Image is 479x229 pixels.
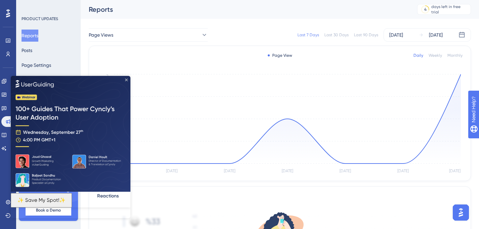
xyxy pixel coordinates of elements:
[166,169,177,173] tspan: [DATE]
[89,5,400,14] div: Reports
[22,16,58,21] div: PRODUCT UPDATES
[224,169,235,173] tspan: [DATE]
[431,4,469,15] div: days left in free trial
[89,28,208,42] button: Page Views
[97,192,463,200] div: Reactions
[22,30,38,42] button: Reports
[106,74,108,78] tspan: 2
[413,53,423,58] div: Daily
[389,31,403,39] div: [DATE]
[114,3,117,5] div: Close Preview
[451,202,471,223] iframe: UserGuiding AI Assistant Launcher
[429,31,443,39] div: [DATE]
[16,2,42,10] span: Need Help?
[22,74,38,86] button: Domain
[22,44,32,56] button: Posts
[449,169,461,173] tspan: [DATE]
[424,7,427,12] div: 4
[447,53,463,58] div: Monthly
[22,59,51,71] button: Page Settings
[340,169,351,173] tspan: [DATE]
[324,32,349,38] div: Last 30 Days
[397,169,409,173] tspan: [DATE]
[429,53,442,58] div: Weekly
[268,53,292,58] div: Page View
[282,169,293,173] tspan: [DATE]
[354,32,378,38] div: Last 90 Days
[297,32,319,38] div: Last 7 Days
[89,31,113,39] span: Page Views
